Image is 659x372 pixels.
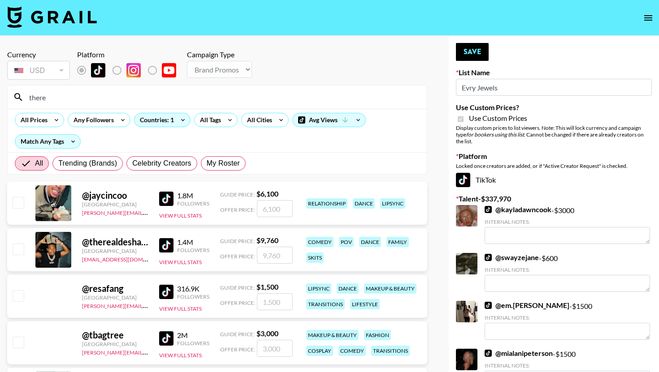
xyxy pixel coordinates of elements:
span: Offer Price: [220,346,255,353]
div: Any Followers [68,113,116,127]
div: cosplay [306,346,333,356]
div: dance [353,198,375,209]
a: [PERSON_NAME][EMAIL_ADDRESS][DOMAIN_NAME] [82,301,215,309]
div: Internal Notes: [485,266,650,273]
img: Instagram [126,63,141,77]
span: Guide Price: [220,284,255,291]
div: Followers [177,247,209,253]
div: Campaign Type [187,50,252,59]
div: Locked once creators are added, or if "Active Creator Request" is checked. [456,162,652,169]
a: @swayzejane [485,253,539,262]
div: [GEOGRAPHIC_DATA] [82,248,148,254]
div: Followers [177,293,209,300]
div: - $ 600 [485,253,650,292]
input: 6,100 [257,200,293,217]
img: TikTok [485,350,492,357]
a: [PERSON_NAME][EMAIL_ADDRESS][DOMAIN_NAME] [82,347,215,356]
img: TikTok [159,238,173,252]
div: Currency is locked to USD [7,59,70,81]
a: [PERSON_NAME][EMAIL_ADDRESS][DOMAIN_NAME] [82,208,215,216]
div: dance [359,237,381,247]
strong: $ 6,100 [256,189,278,198]
span: My Roster [207,158,240,169]
input: Search by User Name [24,90,421,104]
span: All [35,158,43,169]
div: @ jaycincoo [82,190,148,201]
div: skits [306,252,324,263]
div: transitions [306,299,345,309]
div: pov [339,237,354,247]
div: 316.9K [177,284,209,293]
div: relationship [306,198,347,209]
a: @kayladawncook [485,205,551,214]
img: TikTok [159,331,173,346]
div: USD [9,63,68,78]
span: Celebrity Creators [132,158,191,169]
img: TikTok [159,192,173,206]
div: - $ 1500 [485,301,650,340]
div: transitions [371,346,410,356]
label: Talent - $ 337,970 [456,194,652,203]
div: family [386,237,409,247]
img: Grail Talent [7,6,97,28]
div: [GEOGRAPHIC_DATA] [82,341,148,347]
div: Followers [177,340,209,346]
img: TikTok [456,173,470,187]
div: lipsync [306,283,331,294]
img: TikTok [485,302,492,309]
div: fashion [364,330,391,340]
button: View Full Stats [159,305,202,312]
div: [GEOGRAPHIC_DATA] [82,294,148,301]
div: Internal Notes: [485,362,650,369]
span: Offer Price: [220,253,255,260]
div: lifestyle [350,299,380,309]
input: 9,760 [257,247,293,264]
img: YouTube [162,63,176,77]
img: TikTok [91,63,105,77]
span: Guide Price: [220,331,255,338]
strong: $ 1,500 [256,282,278,291]
div: 1.8M [177,191,209,200]
div: Internal Notes: [485,218,650,225]
label: List Name [456,68,652,77]
button: open drawer [639,9,657,27]
img: TikTok [485,206,492,213]
div: 2M [177,331,209,340]
div: Countries: 1 [134,113,190,127]
span: Offer Price: [220,206,255,213]
button: View Full Stats [159,259,202,265]
div: 1.4M [177,238,209,247]
span: Guide Price: [220,238,255,244]
div: makeup & beauty [364,283,416,294]
div: Platform [77,50,183,59]
div: Avg Views [293,113,365,127]
div: All Cities [242,113,274,127]
div: comedy [338,346,366,356]
div: All Tags [195,113,223,127]
div: Currency [7,50,70,59]
div: lipsync [380,198,405,209]
div: dance [337,283,359,294]
div: TikTok [456,173,652,187]
div: comedy [306,237,334,247]
div: @ tbagtree [82,329,148,341]
button: View Full Stats [159,352,202,359]
label: Platform [456,152,652,161]
a: @mialanipeterson [485,349,553,358]
strong: $ 3,000 [256,329,278,338]
div: All Prices [15,113,49,127]
div: @ resafang [82,283,148,294]
div: [GEOGRAPHIC_DATA] [82,201,148,208]
div: Display custom prices to list viewers. Note: This will lock currency and campaign type . Cannot b... [456,124,652,145]
a: [EMAIL_ADDRESS][DOMAIN_NAME] [82,254,172,263]
div: - $ 3000 [485,205,650,244]
span: Trending (Brands) [58,158,117,169]
input: 3,000 [257,340,293,357]
div: makeup & beauty [306,330,359,340]
div: List locked to TikTok. [77,61,183,80]
img: TikTok [159,285,173,299]
em: for bookers using this list [466,131,524,138]
label: Use Custom Prices? [456,103,652,112]
span: Offer Price: [220,299,255,306]
button: View Full Stats [159,212,202,219]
